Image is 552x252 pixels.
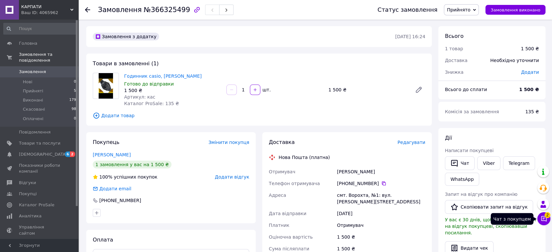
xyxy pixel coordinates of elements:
span: 100% [99,174,112,180]
span: Додати [521,70,539,75]
span: Прийнято [447,7,470,12]
button: Чат з покупцем2 [537,212,550,225]
div: [PHONE_NUMBER] [99,197,142,204]
span: Запит на відгук про компанію [445,192,517,197]
span: Управління сайтом [19,224,60,236]
div: шт. [261,87,271,93]
span: 135 ₴ [525,109,539,114]
span: Каталог ProSale [19,202,54,208]
div: смт. Ворохта, №1: вул. [PERSON_NAME][STREET_ADDRESS] [336,189,427,208]
div: 1 500 ₴ [124,87,221,94]
span: Замовлення [98,6,142,14]
span: 98 [72,106,76,112]
span: Змінити покупця [208,140,249,145]
span: 1 товар [445,46,463,51]
div: Додати email [99,185,132,192]
b: 1 500 ₴ [519,87,539,92]
div: Необхідно уточнити [486,53,543,68]
div: Додати email [92,185,132,192]
span: Готово до відправки [124,81,174,87]
span: 0 [74,116,76,122]
span: Дії [445,135,452,141]
span: Сума післяплати [269,246,309,251]
a: [PERSON_NAME] [93,152,131,157]
span: Оплачені [23,116,43,122]
span: Каталог ProSale: 135 ₴ [124,101,179,106]
span: Покупець [93,139,120,145]
span: 5 [74,88,76,94]
div: Чат з покупцем [491,213,533,225]
div: [PHONE_NUMBER] [337,180,425,187]
div: 1 500 ₴ [336,231,427,243]
div: Статус замовлення [378,7,438,13]
span: Артикул: кас [124,94,155,100]
span: Замовлення та повідомлення [19,52,78,63]
span: 179 [69,97,76,103]
button: Скопіювати запит на відгук [445,200,533,214]
a: Годинник casio, [PERSON_NAME] [124,73,202,79]
span: Замовлення виконано [491,8,540,12]
span: Всього [445,33,463,39]
input: Пошук [3,23,77,35]
span: Додати товар [93,112,425,119]
span: Оціночна вартість [269,234,313,240]
div: 1 замовлення у вас на 1 500 ₴ [93,161,171,168]
span: Товари в замовленні (1) [93,60,159,67]
div: [PERSON_NAME] [336,166,427,178]
div: Ваш ID: 4065962 [21,10,78,16]
a: Viber [477,156,500,170]
span: Покупці [19,191,37,197]
span: Отримувач [269,169,295,174]
span: Комісія за замовлення [445,109,499,114]
span: Адреса [269,193,286,198]
span: 6 [65,151,70,157]
div: [DATE] [336,208,427,219]
span: Додати відгук [215,174,249,180]
button: Замовлення виконано [485,5,545,15]
span: Доставка [269,139,295,145]
span: Відгуки [19,180,36,186]
div: Отримувач [336,219,427,231]
span: Всього до сплати [445,87,487,92]
span: Виконані [23,97,43,103]
span: Редагувати [398,140,425,145]
div: Замовлення з додатку [93,33,159,40]
span: 2 [544,212,550,218]
span: Доставка [445,58,467,63]
span: 0 [74,79,76,85]
span: Повідомлення [19,129,51,135]
span: Написати покупцеві [445,148,494,153]
span: Замовлення [19,69,46,75]
span: Нові [23,79,32,85]
a: Telegram [503,156,535,170]
a: Редагувати [412,83,425,96]
time: [DATE] 16:24 [395,34,425,39]
span: У вас є 30 днів, щоб відправити запит на відгук покупцеві, скопіювавши посилання. [445,217,537,235]
span: Знижка [445,70,463,75]
span: Аналітика [19,213,41,219]
span: Дата відправки [269,211,306,216]
button: Чат [445,156,475,170]
div: 1 500 ₴ [326,85,410,94]
span: Оплата [93,237,113,243]
div: 1 500 ₴ [521,45,539,52]
img: Годинник casio, Касіо чоловічі [99,73,113,99]
div: успішних покупок [93,174,157,180]
span: Телефон отримувача [269,181,320,186]
span: Скасовані [23,106,45,112]
div: Повернутися назад [85,7,90,13]
span: Платник [269,223,289,228]
a: WhatsApp [445,173,479,186]
div: Нова Пошта (платна) [277,154,332,161]
span: Головна [19,40,37,46]
span: Прийняті [23,88,43,94]
span: [DEMOGRAPHIC_DATA] [19,151,67,157]
span: КАРПАТИ [21,4,70,10]
span: Показники роботи компанії [19,163,60,174]
span: Товари та послуги [19,140,60,146]
span: №366325499 [144,6,190,14]
span: 2 [70,151,75,157]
